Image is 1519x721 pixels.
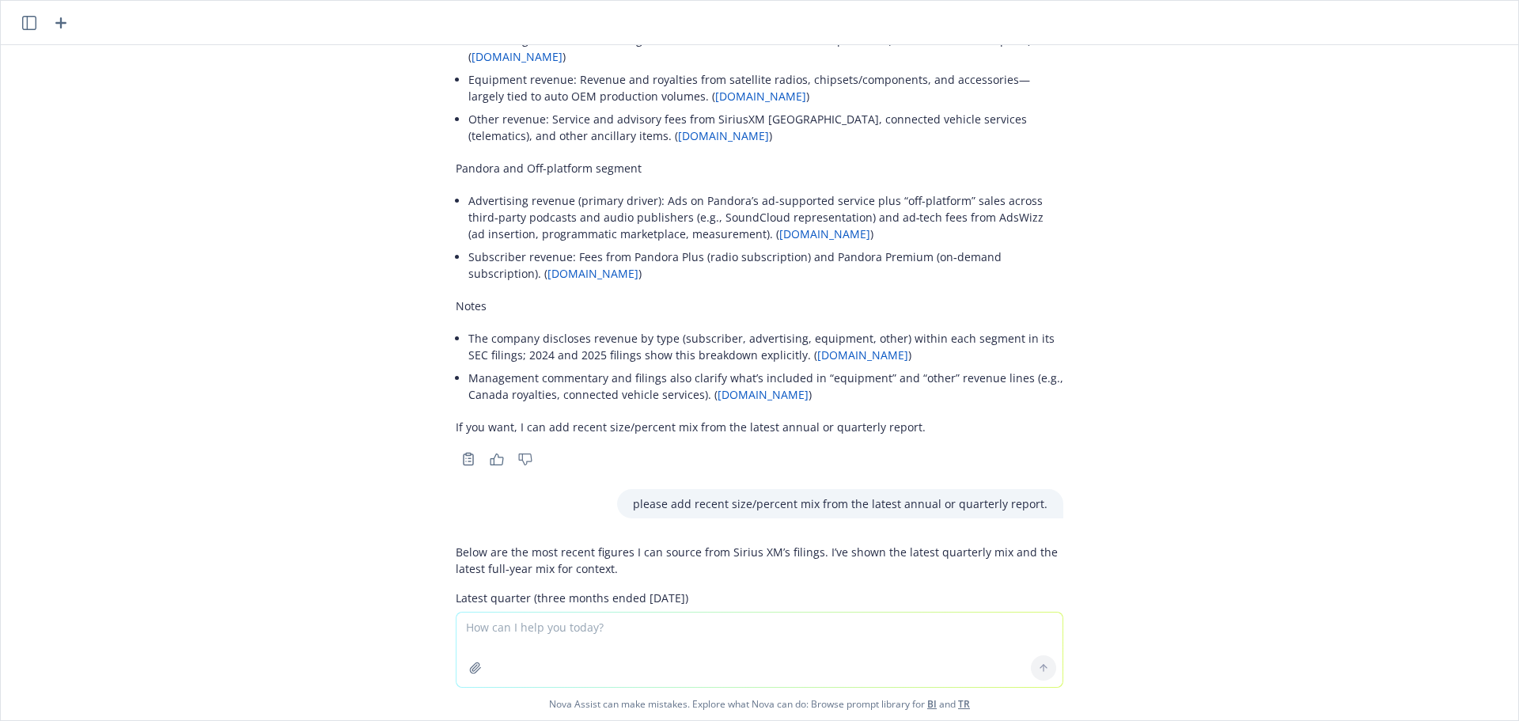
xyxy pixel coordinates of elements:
p: please add recent size/percent mix from the latest annual or quarterly report. [633,495,1047,512]
p: Below are the most recent figures I can source from Sirius XM’s filings. I’ve shown the latest qu... [456,544,1063,577]
a: [DOMAIN_NAME] [547,266,638,281]
a: [DOMAIN_NAME] [472,49,563,64]
p: Notes [456,298,1063,314]
a: BI [927,697,937,711]
span: Nova Assist can make mistakes. Explore what Nova can do: Browse prompt library for and [7,688,1512,720]
a: [DOMAIN_NAME] [817,347,908,362]
li: The company discloses revenue by type (subscriber, advertising, equipment, other) within each seg... [468,327,1063,366]
a: [DOMAIN_NAME] [718,387,809,402]
p: Pandora and Off-platform segment [456,160,1063,176]
li: Advertising revenue: Ads sold against certain SiriusXM channels and podcasts (smaller than subscr... [468,28,1063,68]
a: [DOMAIN_NAME] [779,226,870,241]
li: Equipment revenue: Revenue and royalties from satellite radios, chipsets/components, and accessor... [468,68,1063,108]
p: Latest quarter (three months ended [DATE]) [456,590,1063,606]
li: Advertising revenue (primary driver): Ads on Pandora’s ad-supported service plus “off-platform” s... [468,189,1063,245]
a: TR [958,697,970,711]
svg: Copy to clipboard [461,452,475,466]
button: Thumbs down [513,448,538,470]
li: Subscriber revenue: Fees from Pandora Plus (radio subscription) and Pandora Premium (on‑demand su... [468,245,1063,285]
p: If you want, I can add recent size/percent mix from the latest annual or quarterly report. [456,419,1063,435]
li: Other revenue: Service and advisory fees from SiriusXM [GEOGRAPHIC_DATA], connected vehicle servi... [468,108,1063,147]
a: [DOMAIN_NAME] [715,89,806,104]
li: Management commentary and filings also clarify what’s included in “equipment” and “other” revenue... [468,366,1063,406]
a: [DOMAIN_NAME] [678,128,769,143]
